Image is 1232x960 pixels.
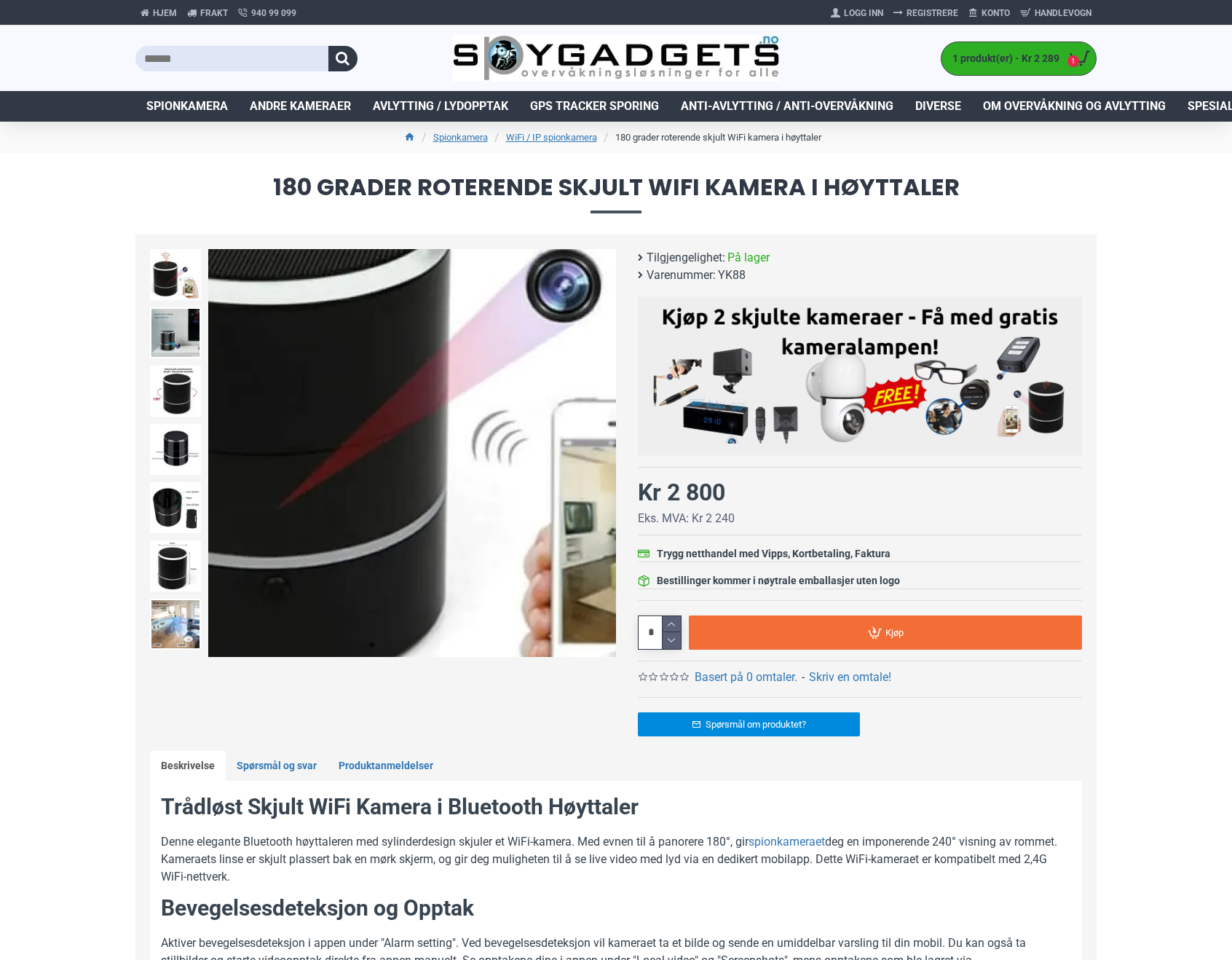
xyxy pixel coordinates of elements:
div: Previous slide [208,441,234,466]
span: Go to slide 7 [444,644,450,650]
span: YK88 [718,267,746,284]
a: WiFi / IP spionkamera [506,130,597,145]
a: Spionkamera [135,91,239,122]
a: Om overvåkning og avlytting [972,91,1177,122]
span: Andre kameraer [250,98,351,115]
img: 180 grader roterende skjult WiFi kamera i høyttaler - SpyGadgets.no [150,482,201,533]
h2: Bevegelsesdeteksjon og Opptak [161,893,1071,924]
span: 180 grader roterende skjult WiFi kamera i høyttaler [135,176,1097,213]
img: SpyGadgets.no [453,35,780,82]
span: Avlytting / Lydopptak [373,98,508,115]
span: Go to slide 3 [398,644,403,650]
b: - [802,670,805,684]
b: Tilgjengelighet: [647,249,725,267]
img: 180 grader roterende skjult WiFi kamera i høyttaler - SpyGadgets.no [208,249,616,657]
span: Frakt [200,7,228,20]
span: Spionkamera [146,98,228,115]
a: 1 produkt(er) - Kr 2 289 1 [941,42,1096,75]
a: Spørsmål om produktet? [638,712,860,736]
span: Go to slide 4 [409,644,415,650]
a: Andre kameraer [239,91,362,122]
span: 940 99 099 [251,7,296,20]
a: Logg Inn [826,1,888,25]
h2: Trådløst Skjult WiFi Kamera i Bluetooth Høyttaler [161,792,1071,822]
span: Go to slide 5 [421,644,427,650]
span: Registrere [907,7,958,20]
a: Beskrivelse [150,751,226,782]
b: Varenummer: [647,267,716,284]
a: Basert på 0 omtaler. [695,669,797,686]
span: Logg Inn [844,7,883,20]
a: Spørsmål og svar [226,751,328,782]
span: Anti-avlytting / Anti-overvåkning [681,98,893,115]
span: Om overvåkning og avlytting [983,98,1166,115]
span: På lager [727,249,770,267]
img: 180 grader roterende skjult WiFi kamera i høyttaler - SpyGadgets.no [150,424,201,475]
a: Diverse [904,91,972,122]
a: Handlevogn [1015,1,1097,25]
span: Go to slide 6 [433,644,438,650]
div: Kr 2 800 [638,475,725,510]
a: Anti-avlytting / Anti-overvåkning [670,91,904,122]
img: 180 grader roterende skjult WiFi kamera i høyttaler - SpyGadgets.no [150,249,201,300]
a: Registrere [888,1,963,25]
a: Konto [963,1,1015,25]
a: GPS Tracker Sporing [519,91,670,122]
p: Denne elegante Bluetooth høyttaleren med sylinderdesign skjuler et WiFi-kamera. Med evnen til å p... [161,833,1071,886]
a: Spionkamera [433,130,488,145]
div: Next slide [591,441,616,466]
img: 180 grader roterende skjult WiFi kamera i høyttaler - SpyGadgets.no [150,599,201,650]
div: Bestillinger kommer i nøytrale emballasjer uten logo [657,573,900,589]
span: Go to slide 1 [374,644,380,650]
a: Avlytting / Lydopptak [362,91,519,122]
span: Diverse [915,98,961,115]
span: Go to slide 2 [386,644,392,650]
a: spionkameraet [749,833,825,851]
span: Kjøp [885,628,904,637]
div: Trygg netthandel med Vipps, Kortbetaling, Faktura [657,546,891,562]
span: Hjem [153,7,177,20]
a: Produktanmeldelser [328,751,444,782]
span: Konto [982,7,1010,20]
span: 1 [1067,55,1080,68]
img: 180 grader roterende skjult WiFi kamera i høyttaler - SpyGadgets.no [150,366,201,417]
img: Kjøp 2 skjulte kameraer – Få med gratis kameralampe! [649,304,1071,444]
span: GPS Tracker Sporing [530,98,659,115]
img: 180 grader roterende skjult WiFi kamera i høyttaler - SpyGadgets.no [150,540,201,591]
img: 180 grader roterende skjult WiFi kamera i høyttaler - SpyGadgets.no [150,307,201,358]
span: Handlevogn [1035,7,1091,20]
a: Skriv en omtale! [809,669,891,686]
span: 1 produkt(er) - Kr 2 289 [941,51,1063,66]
